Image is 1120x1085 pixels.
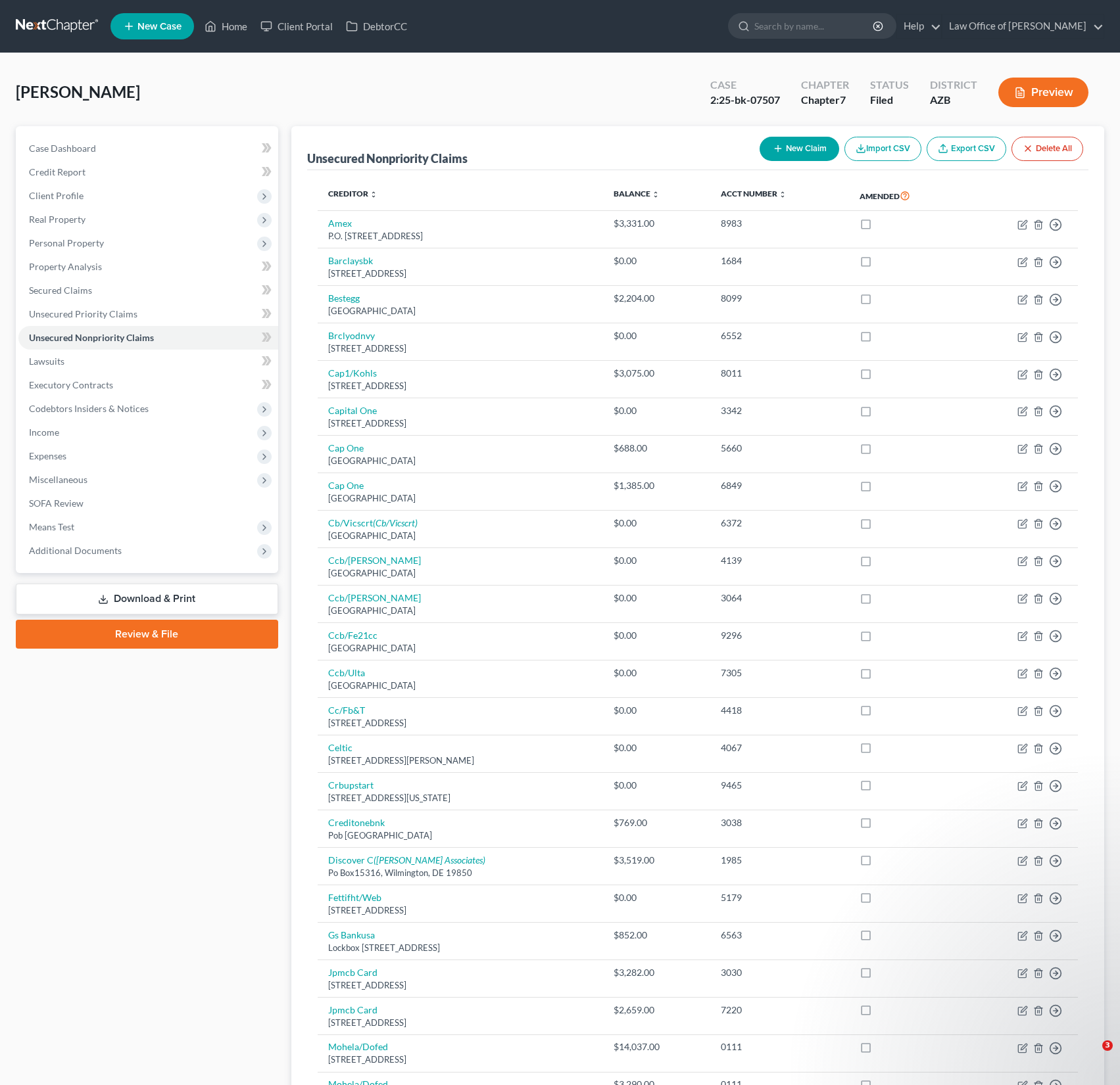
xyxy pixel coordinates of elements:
div: $0.00 [614,517,700,530]
span: Client Profile [29,190,84,201]
div: Chapter [801,93,849,108]
span: Lawsuits [29,356,64,367]
a: Law Office of [PERSON_NAME] [942,14,1104,38]
a: Barclaysbk [328,255,373,266]
div: [GEOGRAPHIC_DATA] [328,530,593,542]
i: ([PERSON_NAME] Associates) [374,854,485,866]
span: Personal Property [29,237,104,248]
a: Amex [328,218,352,229]
div: [GEOGRAPHIC_DATA] [328,680,593,692]
a: Executory Contracts [18,373,278,397]
i: unfold_more [779,191,787,198]
div: $0.00 [614,779,700,792]
div: 5179 [721,891,839,904]
a: Review & File [16,620,278,649]
a: Mohela/Dofed [328,1041,388,1052]
div: $14,037.00 [614,1040,700,1053]
div: Pob [GEOGRAPHIC_DATA] [328,829,593,842]
a: Cap One [328,442,364,453]
span: Expenses [29,450,66,461]
a: Ccb/[PERSON_NAME] [328,555,421,566]
div: $0.00 [614,404,700,417]
i: unfold_more [652,191,660,198]
a: DebtorCC [339,14,414,38]
div: [GEOGRAPHIC_DATA] [328,455,593,467]
div: [STREET_ADDRESS][PERSON_NAME] [328,754,593,767]
div: Po Box15316, Wilmington, DE 19850 [328,867,593,879]
span: Additional Documents [29,545,122,556]
div: 9465 [721,779,839,792]
span: Miscellaneous [29,474,87,485]
span: SOFA Review [29,497,84,509]
a: Home [198,14,254,38]
a: Jpmcb Card [328,967,377,978]
span: Secured Claims [29,285,92,296]
div: 3342 [721,404,839,417]
a: Jpmcb Card [328,1004,377,1015]
div: [STREET_ADDRESS] [328,380,593,392]
div: 3064 [721,591,839,605]
div: [STREET_ADDRESS] [328,979,593,992]
a: Unsecured Nonpriority Claims [18,326,278,350]
a: Cap One [328,480,364,491]
span: Executory Contracts [29,379,113,390]
a: Property Analysis [18,255,278,279]
i: unfold_more [370,191,377,198]
a: Balance unfold_more [614,189,660,198]
button: Delete All [1011,137,1083,161]
a: Creditonebnk [328,817,385,828]
div: $2,659.00 [614,1004,700,1017]
span: Case Dashboard [29,143,96,154]
div: 6552 [721,329,839,342]
a: Case Dashboard [18,137,278,160]
div: $688.00 [614,442,700,455]
div: P.O. [STREET_ADDRESS] [328,230,593,242]
div: [STREET_ADDRESS] [328,417,593,430]
div: $0.00 [614,329,700,342]
a: Ccb/Fe21cc [328,630,377,641]
div: 6849 [721,479,839,492]
div: [STREET_ADDRESS][US_STATE] [328,792,593,804]
a: Acct Number unfold_more [721,189,787,198]
a: Lawsuits [18,350,278,373]
a: Client Portal [254,14,339,38]
div: District [930,78,977,93]
span: Income [29,427,59,438]
div: $1,385.00 [614,479,700,492]
div: $3,519.00 [614,854,700,867]
div: $3,282.00 [614,966,700,979]
div: [STREET_ADDRESS] [328,1053,593,1066]
span: [PERSON_NAME] [16,82,140,101]
div: 0111 [721,1040,839,1053]
div: $0.00 [614,704,700,717]
i: (Cb/Vicscrt) [373,517,418,528]
button: Preview [998,78,1088,107]
a: Gs Bankusa [328,929,375,940]
div: $0.00 [614,741,700,754]
div: 2:25-bk-07507 [710,93,780,108]
div: 4139 [721,554,839,567]
a: Download & Print [16,584,278,614]
div: 8099 [721,292,839,305]
a: Cap1/Kohls [328,367,377,379]
div: 3038 [721,816,839,829]
a: Fettifht/Web [328,892,381,903]
div: $769.00 [614,816,700,829]
a: Ccb/[PERSON_NAME] [328,592,421,603]
a: Crbupstart [328,779,374,791]
div: 6563 [721,929,839,942]
span: Real Property [29,214,85,225]
div: 8983 [721,217,839,230]
span: New Case [137,22,182,32]
div: $0.00 [614,629,700,642]
div: [STREET_ADDRESS] [328,904,593,917]
div: Case [710,78,780,93]
div: $0.00 [614,666,700,680]
div: AZB [930,93,977,108]
span: Property Analysis [29,261,102,272]
div: Status [870,78,909,93]
th: Amended [849,181,964,211]
span: Credit Report [29,166,85,177]
div: $852.00 [614,929,700,942]
div: [STREET_ADDRESS] [328,717,593,729]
